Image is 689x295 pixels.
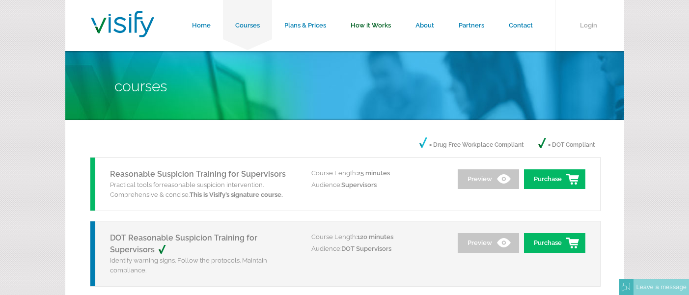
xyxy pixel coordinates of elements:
[524,169,585,189] a: Purchase
[190,191,283,198] strong: This is Visify’s signature course.
[524,233,585,253] a: Purchase
[110,233,257,254] a: DOT Reasonable Suspicion Training for Supervisors
[311,231,444,243] p: Course Length:
[110,256,297,275] p: Identify warning signs. Follow the protocols. Maintain compliance.
[110,169,286,179] a: Reasonable Suspicion Training for Supervisors
[114,78,167,95] span: Courses
[458,233,519,253] a: Preview
[110,180,297,200] p: Practical tools for
[357,169,390,177] span: 25 minutes
[311,179,444,191] p: Audience:
[91,11,154,37] img: Visify Training
[110,181,283,198] span: reasonable suspicion intervention. Comprehensive & concise.
[357,233,393,241] span: 120 minutes
[341,181,377,188] span: Supervisors
[634,279,689,295] div: Leave a message
[419,137,524,152] p: = Drug Free Workplace Compliant
[311,243,444,255] p: Audience:
[341,245,391,252] span: DOT Supervisors
[538,137,595,152] p: = DOT Compliant
[91,26,154,40] a: Visify Training
[311,167,444,179] p: Course Length:
[458,169,519,189] a: Preview
[622,283,631,292] img: Offline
